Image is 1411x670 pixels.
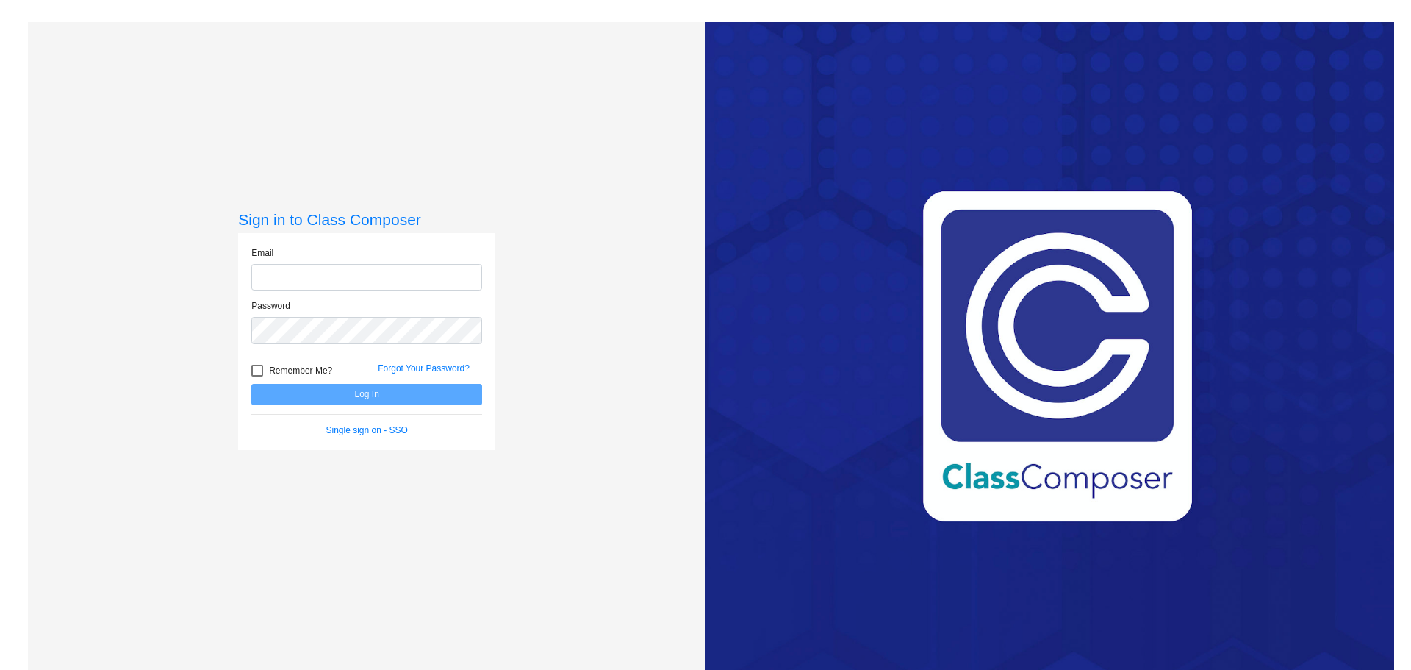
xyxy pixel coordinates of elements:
[378,363,470,374] a: Forgot Your Password?
[238,210,495,229] h3: Sign in to Class Composer
[251,384,482,405] button: Log In
[269,362,332,379] span: Remember Me?
[251,246,273,260] label: Email
[251,299,290,313] label: Password
[326,425,408,435] a: Single sign on - SSO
